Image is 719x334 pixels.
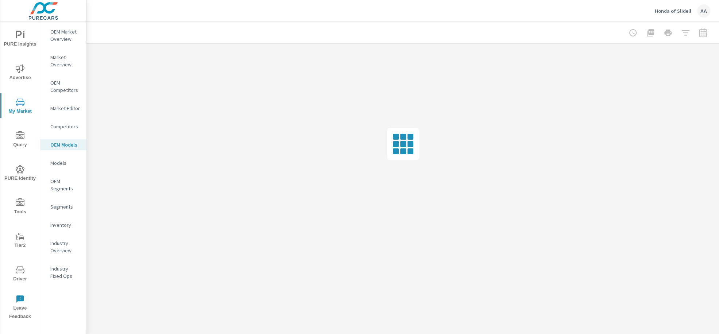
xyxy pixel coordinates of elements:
[0,22,40,324] div: nav menu
[50,123,81,130] p: Competitors
[3,295,38,321] span: Leave Feedback
[50,105,81,112] p: Market Editor
[50,203,81,210] p: Segments
[50,221,81,229] p: Inventory
[40,263,86,281] div: Industry Fixed Ops
[655,8,691,14] p: Honda of Slidell
[40,103,86,114] div: Market Editor
[40,139,86,150] div: OEM Models
[3,131,38,149] span: Query
[3,98,38,116] span: My Market
[3,232,38,250] span: Tier2
[3,265,38,283] span: Driver
[50,240,81,254] p: Industry Overview
[50,265,81,280] p: Industry Fixed Ops
[40,220,86,230] div: Inventory
[40,77,86,96] div: OEM Competitors
[40,26,86,44] div: OEM Market Overview
[40,121,86,132] div: Competitors
[3,31,38,48] span: PURE Insights
[50,159,81,167] p: Models
[3,64,38,82] span: Advertise
[40,52,86,70] div: Market Overview
[50,79,81,94] p: OEM Competitors
[50,141,81,148] p: OEM Models
[3,198,38,216] span: Tools
[40,176,86,194] div: OEM Segments
[40,238,86,256] div: Industry Overview
[50,54,81,68] p: Market Overview
[697,4,710,18] div: AA
[50,28,81,43] p: OEM Market Overview
[40,158,86,168] div: Models
[3,165,38,183] span: PURE Identity
[40,201,86,212] div: Segments
[50,178,81,192] p: OEM Segments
